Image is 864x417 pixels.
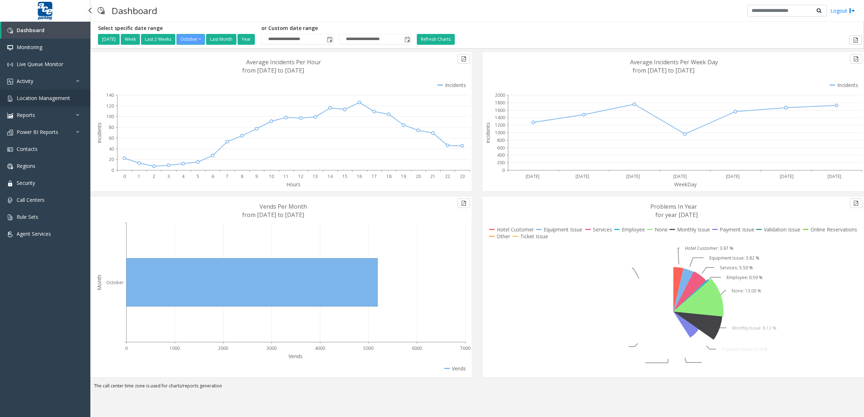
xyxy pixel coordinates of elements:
[401,173,406,179] text: 19
[17,196,44,203] span: Call Centers
[7,181,13,186] img: 'icon'
[125,345,128,351] text: 0
[386,173,392,179] text: 18
[780,173,794,179] text: [DATE]
[17,95,70,101] span: Location Management
[17,112,35,118] span: Reports
[242,211,304,219] text: from [DATE] to [DATE]
[497,145,505,151] text: 600
[7,28,13,34] img: 'icon'
[357,173,362,179] text: 16
[109,135,114,141] text: 60
[269,173,274,179] text: 10
[17,27,44,34] span: Dashboard
[7,197,13,203] img: 'icon'
[633,66,694,74] text: from [DATE] to [DATE]
[7,113,13,118] img: 'icon'
[709,255,760,261] text: Equipment Issue: 3.82 %
[17,179,35,186] span: Security
[460,173,465,179] text: 23
[17,44,42,51] span: Monitoring
[17,213,38,220] span: Rule Sets
[502,167,505,173] text: 0
[218,345,228,351] text: 2000
[526,173,539,179] text: [DATE]
[98,25,256,31] h5: Select specific date range
[17,78,33,84] span: Activity
[266,345,277,351] text: 3000
[211,173,214,179] text: 6
[497,152,505,158] text: 400
[106,103,114,109] text: 120
[138,173,140,179] text: 1
[495,107,505,113] text: 1600
[7,231,13,237] img: 'icon'
[732,288,761,294] text: None: 13.00 %
[7,130,13,135] img: 'icon'
[197,173,199,179] text: 5
[242,66,304,74] text: from [DATE] to [DATE]
[17,145,38,152] span: Contacts
[7,164,13,169] img: 'icon'
[495,114,505,121] text: 1400
[722,346,768,352] text: Payment Issue: 6.18 %
[626,173,640,179] text: [DATE]
[106,92,114,98] text: 140
[416,173,421,179] text: 20
[315,345,325,351] text: 4000
[108,2,161,19] h3: Dashboard
[111,167,114,173] text: 0
[328,173,333,179] text: 14
[732,325,777,331] text: Monthly Issue: 8.12 %
[458,199,470,208] button: Export to pdf
[255,173,258,179] text: 9
[650,203,697,210] text: Problems In Year
[497,160,505,166] text: 200
[495,130,505,136] text: 1000
[109,156,114,162] text: 20
[238,34,255,45] button: Year
[720,265,753,271] text: Services: 5.50 %
[313,173,318,179] text: 13
[17,129,58,135] span: Power BI Reports
[96,122,103,143] text: Incidents
[206,34,236,45] button: Last Month
[412,345,422,351] text: 6000
[325,34,333,44] span: Toggle popup
[850,54,862,64] button: Export to pdf
[98,2,104,19] img: pageIcon
[288,353,303,360] text: Vends
[430,173,435,179] text: 21
[495,122,505,128] text: 1200
[674,181,697,188] text: WeekDay
[260,203,307,210] text: Vends Per Month
[850,199,862,208] button: Export to pdf
[445,173,450,179] text: 22
[121,34,140,45] button: Week
[685,245,733,251] text: Hotel Customer: 3.67 %
[96,275,103,290] text: Month
[372,173,377,179] text: 17
[17,230,51,237] span: Agent Services
[727,274,763,281] text: Employee: 0.59 %
[363,345,373,351] text: 5000
[170,345,180,351] text: 1000
[283,173,288,179] text: 11
[261,25,411,31] h5: or Custom date range
[7,96,13,101] img: 'icon'
[655,211,698,219] text: for year [DATE]
[176,34,205,45] button: October
[17,162,35,169] span: Regions
[495,100,505,106] text: 1800
[106,279,124,286] text: October
[458,54,470,64] button: Export to pdf
[7,79,13,84] img: 'icon'
[484,122,491,143] text: Incidents
[167,173,170,179] text: 3
[830,7,855,14] a: Logout
[495,92,505,98] text: 2000
[298,173,303,179] text: 12
[460,345,470,351] text: 7000
[98,34,120,45] button: [DATE]
[576,173,589,179] text: [DATE]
